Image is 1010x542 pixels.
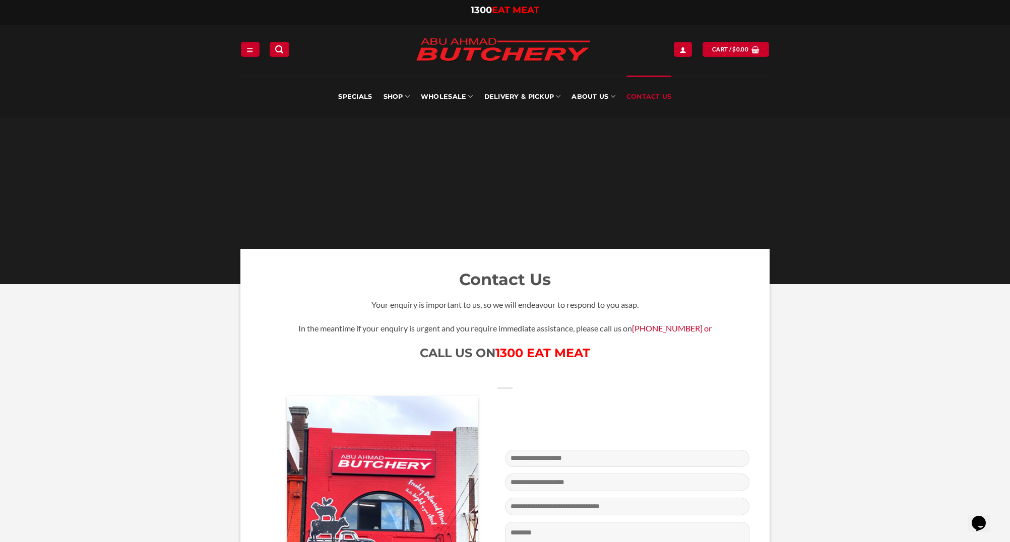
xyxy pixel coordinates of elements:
a: 1300 EAT MEAT [495,346,590,360]
a: Menu [241,42,259,56]
a: [PHONE_NUMBER] or [632,323,712,333]
p: Your enquiry is important to us, so we will endeavour to respond to you asap. [261,298,749,311]
span: Cart / [712,45,748,54]
a: Wholesale [421,76,473,118]
a: 1300EAT MEAT [471,5,539,16]
a: Delivery & Pickup [484,76,561,118]
span: EAT MEAT [492,5,539,16]
a: SHOP [384,76,410,118]
span: 1300 [471,5,492,16]
p: In the meantime if your enquiry is urgent and you require immediate assistance, please call us on [261,322,749,335]
a: Search [270,42,289,56]
h1: CALL US ON [261,345,749,361]
img: Abu Ahmad Butchery [407,31,599,70]
a: Contact Us [626,76,672,118]
bdi: 0.00 [732,46,748,52]
h2: Contact Us [261,269,749,290]
a: Specials [338,76,372,118]
iframe: chat widget [968,502,1000,532]
a: About Us [572,76,615,118]
a: View cart [703,42,769,56]
span: $ [732,45,736,54]
a: Login [674,42,692,56]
